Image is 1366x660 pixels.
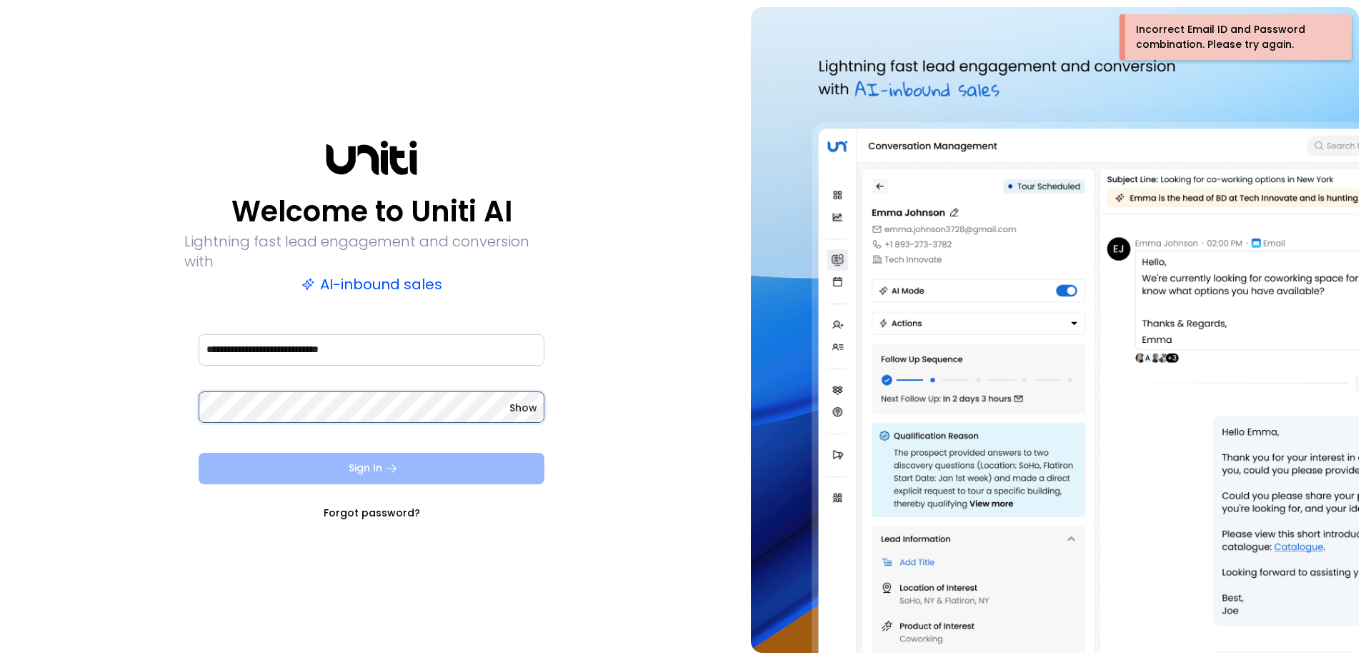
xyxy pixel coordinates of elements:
p: AI-inbound sales [301,274,442,294]
p: Welcome to Uniti AI [231,194,512,229]
img: auth-hero.png [751,7,1359,653]
div: Incorrect Email ID and Password combination. Please try again. [1136,22,1332,52]
p: Lightning fast lead engagement and conversion with [184,231,559,271]
button: Show [509,401,537,415]
button: Sign In [199,453,544,484]
a: Forgot password? [324,506,420,520]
